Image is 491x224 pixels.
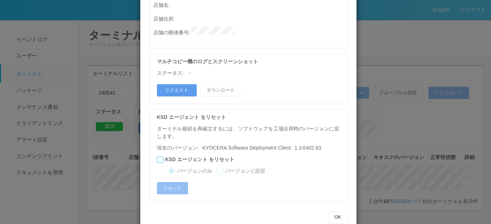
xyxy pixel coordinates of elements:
p: 現在のバージョン: [157,144,343,152]
p: ステータス: [157,69,184,77]
span: KYOCERA Software Deployment Client [202,145,291,151]
p: 店舗住所 : [153,13,347,23]
button: リセット [157,182,188,194]
p: マルチコピー機のログとスクリーンショット [157,58,343,65]
button: リクエスト [157,84,197,96]
label: バージョンと設定 [225,167,265,175]
button: OK [328,211,347,223]
span: 1.3.6402.63 [198,145,321,151]
label: バージョンのみ [177,167,212,175]
p: 店舗の郵便番号 : [153,27,347,36]
p: ターミナル接続を再確立するには、ソフトウェアを工場出荷時のバージョンに戻します。 [157,125,343,141]
button: ダウンロード [200,84,240,96]
label: KSD エージェント をリセット [165,156,234,163]
p: KSD エージェント をリセット [157,113,343,121]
